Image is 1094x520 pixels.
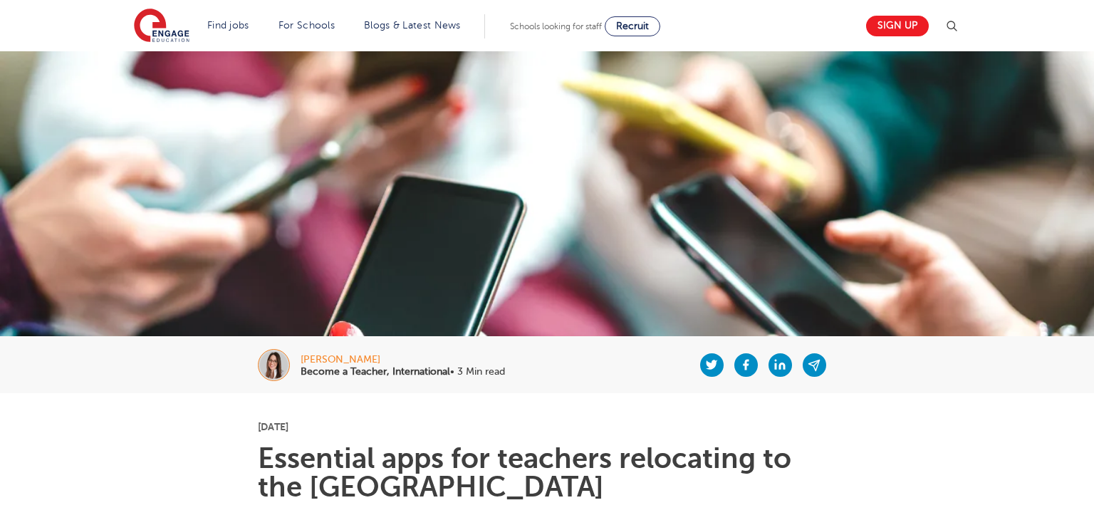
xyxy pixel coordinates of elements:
a: Find jobs [207,20,249,31]
a: Sign up [866,16,929,36]
p: [DATE] [258,422,837,432]
b: Become a Teacher, International [301,366,450,377]
p: • 3 Min read [301,367,505,377]
a: Recruit [605,16,660,36]
a: Blogs & Latest News [364,20,461,31]
h1: Essential apps for teachers relocating to the [GEOGRAPHIC_DATA] [258,444,837,501]
div: [PERSON_NAME] [301,355,505,365]
img: Engage Education [134,9,189,44]
a: For Schools [278,20,335,31]
span: Recruit [616,21,649,31]
span: Schools looking for staff [510,21,602,31]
